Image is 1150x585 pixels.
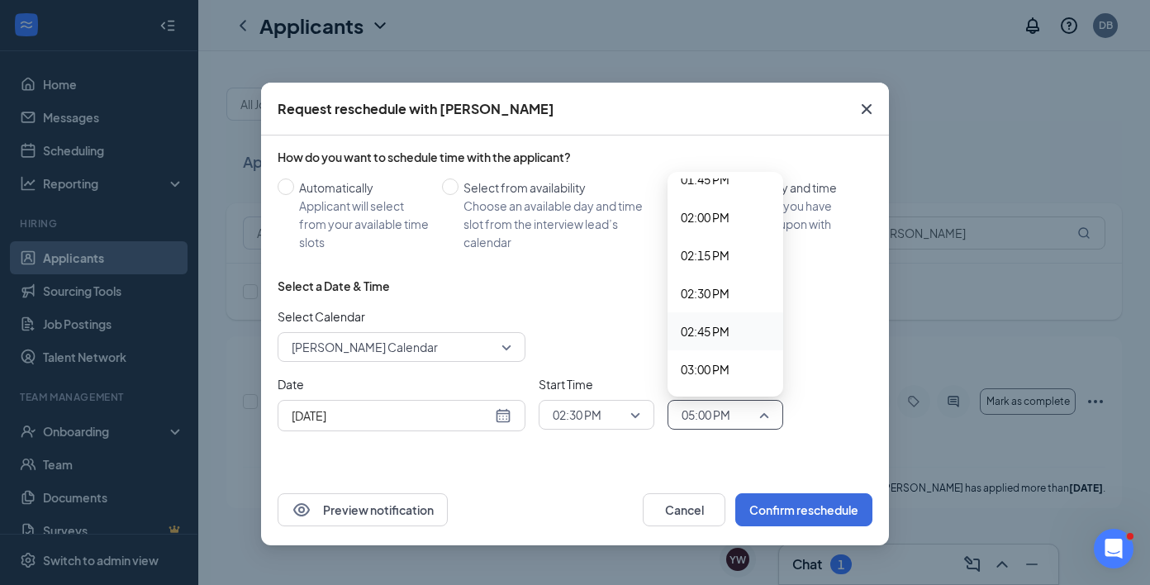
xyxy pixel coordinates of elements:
[292,335,438,359] span: [PERSON_NAME] Calendar
[463,178,659,197] div: Select from availability
[857,99,877,119] svg: Cross
[844,83,889,136] button: Close
[643,493,725,526] button: Cancel
[299,197,429,251] div: Applicant will select from your available time slots
[681,208,729,226] span: 02:00 PM
[735,493,872,526] button: Confirm reschedule
[278,493,448,526] button: EyePreview notification
[681,284,729,302] span: 02:30 PM
[539,375,654,393] span: Start Time
[278,278,390,294] div: Select a Date & Time
[278,375,525,393] span: Date
[292,407,492,425] input: Aug 27, 2025
[299,178,429,197] div: Automatically
[681,322,729,340] span: 02:45 PM
[1094,529,1133,568] iframe: Intercom live chat
[278,307,525,326] span: Select Calendar
[682,402,730,427] span: 05:00 PM
[292,500,311,520] svg: Eye
[278,149,872,165] div: How do you want to schedule time with the applicant?
[553,402,601,427] span: 02:30 PM
[681,360,729,378] span: 03:00 PM
[681,170,729,188] span: 01:45 PM
[278,100,554,118] div: Request reschedule with [PERSON_NAME]
[681,246,729,264] span: 02:15 PM
[463,197,659,251] div: Choose an available day and time slot from the interview lead’s calendar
